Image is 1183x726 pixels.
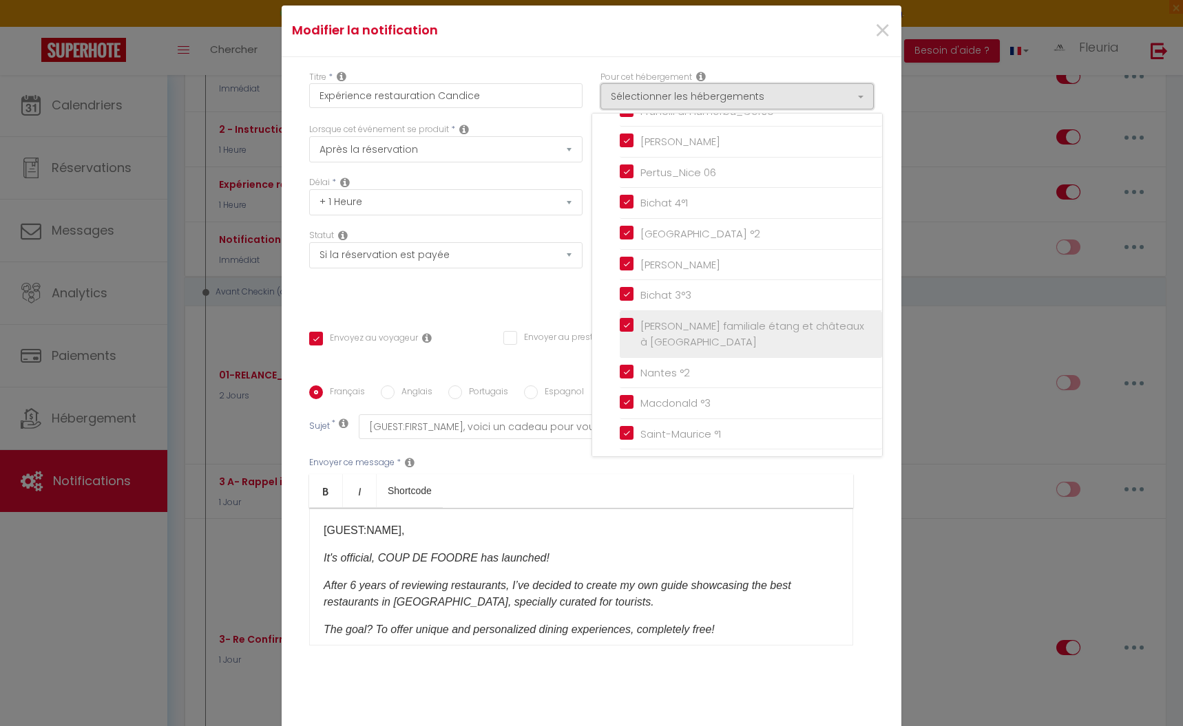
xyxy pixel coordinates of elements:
[343,474,377,507] a: Italic
[338,230,348,241] i: Booking status
[11,6,52,47] button: Ouvrir le widget de chat LiveChat
[422,332,432,343] i: Envoyer au voyageur
[640,257,720,272] span: [PERSON_NAME]
[324,552,549,564] em: It's official, COUP DE FOODRE has launched!
[324,522,839,539] p: [GUEST:NAME],
[405,457,415,468] i: Message
[696,71,706,82] i: This Rental
[640,226,760,241] span: [GEOGRAPHIC_DATA] °2
[640,165,716,180] span: Pertus_Nice 06
[309,71,326,84] label: Titre
[309,420,330,434] label: Sujet
[874,17,891,46] button: Close
[377,474,443,507] a: Shortcode
[309,474,343,507] a: Bold
[538,385,584,401] label: Espagnol
[340,177,350,188] i: Action Time
[874,10,891,52] span: ×
[600,83,874,109] button: Sélectionner les hébergements
[323,385,365,401] label: Français
[640,319,864,350] span: [PERSON_NAME] familiale étang et châteaux à [GEOGRAPHIC_DATA]
[640,365,690,380] span: Nantes °2
[309,123,449,136] label: Lorsque cet événement se produit
[640,427,721,441] span: Saint-Maurice °1
[309,176,330,189] label: Délai
[395,385,432,401] label: Anglais
[337,71,346,82] i: Title
[309,456,395,469] label: Envoyer ce message
[640,104,774,118] span: Prunelli di Fiumorbu_Corse
[324,579,791,608] em: After 6 years of reviewing restaurants, I’ve decided to create my own guide showcasing the best r...
[600,71,692,84] label: Pour cet hébergement
[292,21,685,40] h4: Modifier la notification
[324,623,715,635] em: The goal? To offer unique and personalized dining experiences, completely free!
[462,385,508,401] label: Portugais
[309,229,334,242] label: Statut
[459,124,469,135] i: Event Occur
[339,418,348,429] i: Subject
